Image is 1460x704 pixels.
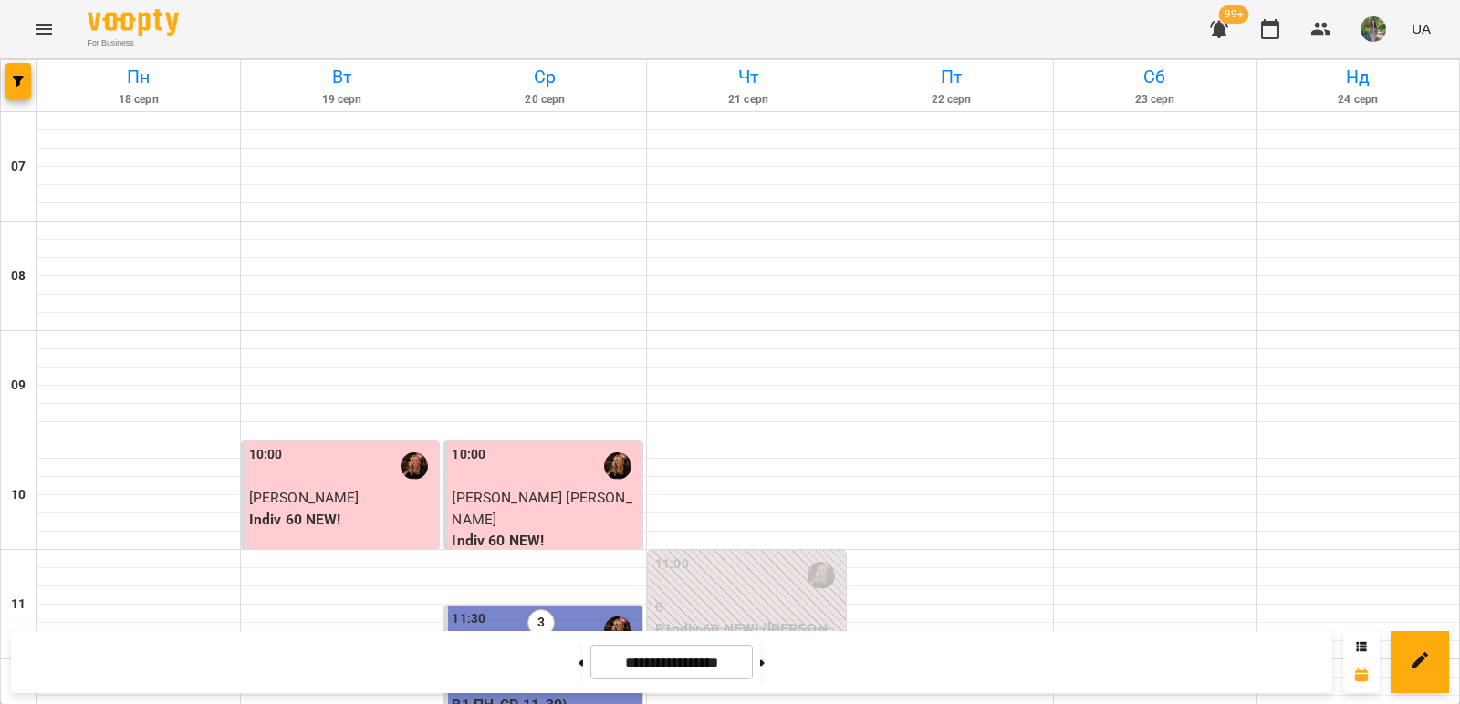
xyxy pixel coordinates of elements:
[527,609,555,637] label: 3
[249,509,436,531] p: Indiv 60 NEW!
[452,530,639,552] p: Indiv 60 NEW!
[1259,91,1456,109] h6: 24 серп
[11,485,26,505] h6: 10
[655,554,689,575] label: 11:00
[808,562,835,589] img: Завада Аня
[401,452,428,480] img: Завада Аня
[11,376,26,396] h6: 09
[11,157,26,177] h6: 07
[1361,16,1386,42] img: 82b6375e9aa1348183c3d715e536a179.jpg
[452,489,631,528] span: [PERSON_NAME] [PERSON_NAME]
[244,63,441,91] h6: Вт
[1057,91,1254,109] h6: 23 серп
[1404,12,1438,46] button: UA
[446,91,643,109] h6: 20 серп
[655,596,842,618] p: 0
[249,489,360,506] span: [PERSON_NAME]
[655,618,842,661] p: P.Indiv 60 NEW! ([PERSON_NAME] та [PERSON_NAME])
[650,63,847,91] h6: Чт
[604,452,631,480] img: Завада Аня
[1057,63,1254,91] h6: Сб
[40,91,237,109] h6: 18 серп
[249,445,283,465] label: 10:00
[452,445,485,465] label: 10:00
[853,63,1050,91] h6: Пт
[650,91,847,109] h6: 21 серп
[1219,5,1249,24] span: 99+
[11,595,26,615] h6: 11
[11,266,26,286] h6: 08
[244,91,441,109] h6: 19 серп
[853,91,1050,109] h6: 22 серп
[40,63,237,91] h6: Пн
[446,63,643,91] h6: Ср
[1412,19,1431,38] span: UA
[604,616,631,644] img: Завада Аня
[1259,63,1456,91] h6: Нд
[452,609,485,629] label: 11:30
[88,9,179,36] img: Voopty Logo
[22,7,66,51] button: Menu
[88,37,179,49] span: For Business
